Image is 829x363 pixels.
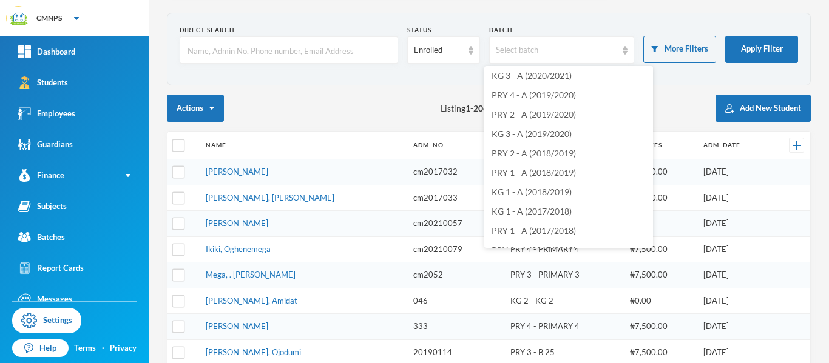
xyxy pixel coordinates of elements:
[624,262,697,288] td: ₦7,500.00
[624,211,697,237] td: ₦0.00
[441,102,506,115] span: Listing - of
[725,36,798,63] button: Apply Filter
[12,339,69,358] a: Help
[18,76,68,89] div: Students
[492,225,576,236] span: PRY 1 - A (2017/2018)
[489,25,635,35] div: Batch
[200,132,407,159] th: Name
[624,132,697,159] th: Due Fees
[697,288,770,314] td: [DATE]
[492,245,576,255] span: PRY 2 - A (2017/2018)
[697,159,770,185] td: [DATE]
[407,314,504,340] td: 333
[18,262,84,275] div: Report Cards
[18,200,67,213] div: Subjects
[407,211,504,237] td: cm20210057
[206,296,297,305] a: [PERSON_NAME], Amidat
[407,132,504,159] th: Adm. No.
[407,25,480,35] div: Status
[504,288,624,314] td: KG 2 - KG 2
[793,141,801,150] img: +
[206,347,301,357] a: [PERSON_NAME], Ojodumi
[407,262,504,288] td: cm2052
[697,236,770,262] td: [DATE]
[465,103,470,113] b: 1
[110,342,137,355] a: Privacy
[697,314,770,340] td: [DATE]
[716,95,811,122] button: Add New Student
[697,262,770,288] td: [DATE]
[407,185,504,211] td: cm2017033
[18,138,73,151] div: Guardians
[206,193,334,202] a: [PERSON_NAME], [PERSON_NAME]
[206,167,268,176] a: [PERSON_NAME]
[492,70,572,81] span: KG 3 - A (2020/2021)
[624,236,697,262] td: ₦7,500.00
[492,109,576,119] span: PRY 2 - A (2019/2020)
[504,314,624,340] td: PRY 4 - PRIMARY 4
[643,36,716,63] button: More Filters
[102,342,104,355] div: ·
[624,314,697,340] td: ₦7,500.00
[492,90,576,100] span: PRY 4 - A (2019/2020)
[414,44,462,56] div: Enrolled
[697,185,770,211] td: [DATE]
[492,128,572,139] span: KG 3 - A (2019/2020)
[18,169,64,182] div: Finance
[407,236,504,262] td: cm20210079
[18,45,75,58] div: Dashboard
[206,218,268,228] a: [PERSON_NAME]
[492,167,576,178] span: PRY 1 - A (2018/2019)
[407,159,504,185] td: cm2017032
[697,211,770,237] td: [DATE]
[407,288,504,314] td: 046
[206,321,268,331] a: [PERSON_NAME]
[36,13,62,24] div: CMNPS
[7,7,31,31] img: logo
[74,342,96,355] a: Terms
[18,293,72,305] div: Messages
[492,206,572,216] span: KG 1 - A (2017/2018)
[12,308,81,333] a: Settings
[473,103,483,113] b: 20
[186,37,391,64] input: Name, Admin No, Phone number, Email Address
[624,159,697,185] td: ₦7,500.00
[492,148,576,158] span: PRY 2 - A (2018/2019)
[492,187,572,197] span: KG 1 - A (2018/2019)
[167,95,224,122] button: Actions
[18,231,65,244] div: Batches
[206,270,296,279] a: Mega, . [PERSON_NAME]
[624,288,697,314] td: ₦0.00
[504,262,624,288] td: PRY 3 - PRIMARY 3
[18,107,75,120] div: Employees
[624,185,697,211] td: ₦7,500.00
[496,44,617,56] div: Select batch
[206,244,271,254] a: Ikiki, Oghenemega
[180,25,398,35] div: Direct Search
[697,132,770,159] th: Adm. Date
